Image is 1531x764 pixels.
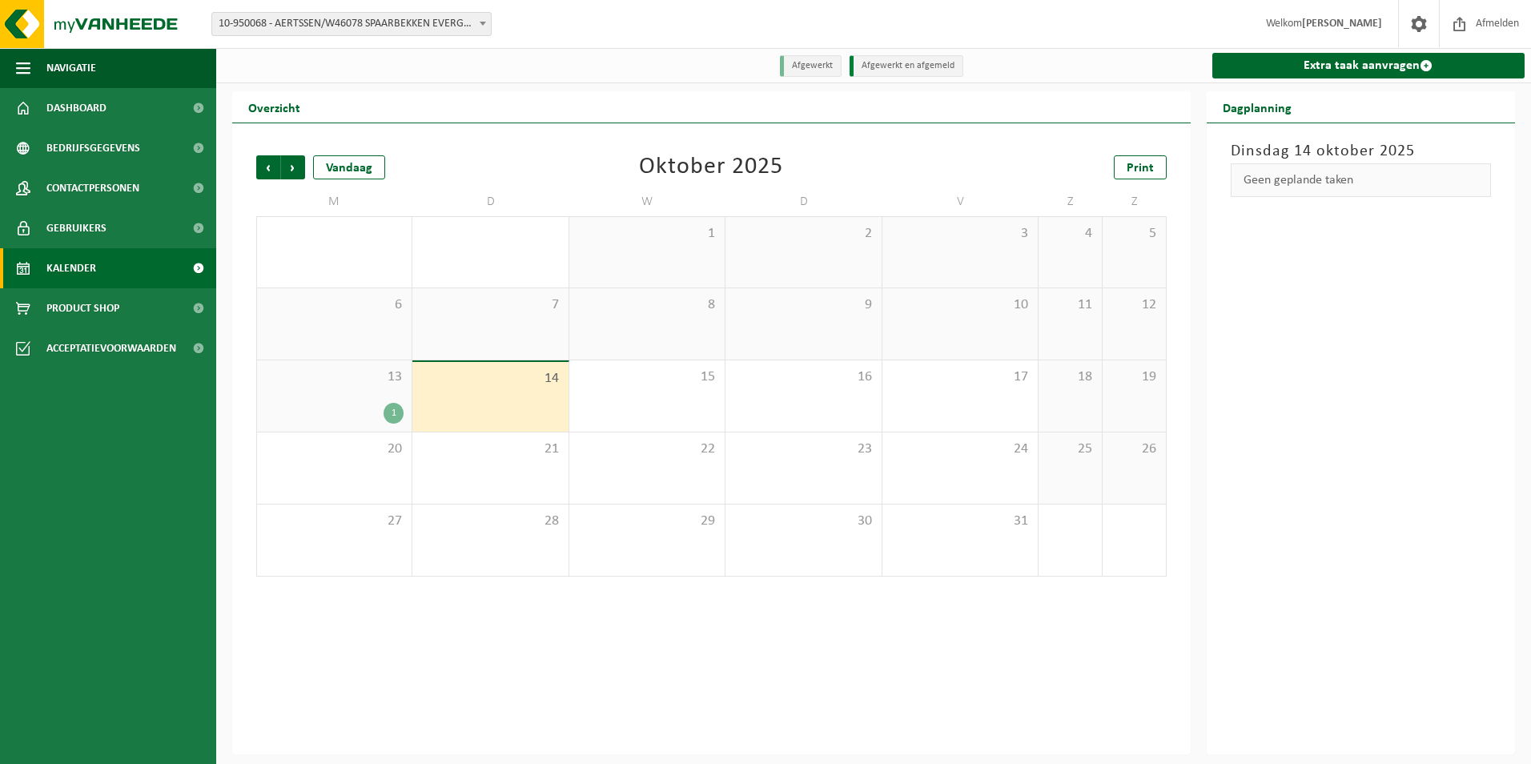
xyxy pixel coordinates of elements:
span: Kalender [46,248,96,288]
td: Z [1039,187,1103,216]
span: 23 [733,440,873,458]
a: Print [1114,155,1167,179]
span: 30 [733,513,873,530]
td: M [256,187,412,216]
li: Afgewerkt [780,55,842,77]
div: Geen geplande taken [1231,163,1492,197]
span: 10 [890,296,1030,314]
span: Vorige [256,155,280,179]
span: 15 [577,368,717,386]
li: Afgewerkt en afgemeld [850,55,963,77]
span: 20 [265,440,404,458]
span: 17 [890,368,1030,386]
span: Print [1127,162,1154,175]
span: 5 [1111,225,1158,243]
span: 18 [1047,368,1094,386]
td: V [882,187,1039,216]
span: 14 [420,370,560,388]
a: Extra taak aanvragen [1212,53,1525,78]
span: 11 [1047,296,1094,314]
span: 16 [733,368,873,386]
td: Z [1103,187,1167,216]
span: 7 [420,296,560,314]
span: 25 [1047,440,1094,458]
span: Volgende [281,155,305,179]
span: 31 [890,513,1030,530]
span: Contactpersonen [46,168,139,208]
span: 13 [265,368,404,386]
div: 1 [384,403,404,424]
span: 2 [733,225,873,243]
span: Bedrijfsgegevens [46,128,140,168]
div: Vandaag [313,155,385,179]
span: 9 [733,296,873,314]
span: Acceptatievoorwaarden [46,328,176,368]
span: 27 [265,513,404,530]
div: Oktober 2025 [639,155,783,179]
span: 24 [890,440,1030,458]
td: W [569,187,725,216]
span: 10-950068 - AERTSSEN/W46078 SPAARBEKKEN EVERGEM - EVERGEM [212,13,491,35]
strong: [PERSON_NAME] [1302,18,1382,30]
span: Dashboard [46,88,106,128]
span: Navigatie [46,48,96,88]
span: 22 [577,440,717,458]
span: 28 [420,513,560,530]
td: D [725,187,882,216]
h2: Overzicht [232,91,316,123]
span: 29 [577,513,717,530]
span: 26 [1111,440,1158,458]
h3: Dinsdag 14 oktober 2025 [1231,139,1492,163]
span: 12 [1111,296,1158,314]
span: 1 [577,225,717,243]
h2: Dagplanning [1207,91,1308,123]
span: Gebruikers [46,208,106,248]
td: D [412,187,569,216]
span: 10-950068 - AERTSSEN/W46078 SPAARBEKKEN EVERGEM - EVERGEM [211,12,492,36]
span: 3 [890,225,1030,243]
span: 6 [265,296,404,314]
span: Product Shop [46,288,119,328]
span: 21 [420,440,560,458]
span: 8 [577,296,717,314]
span: 19 [1111,368,1158,386]
span: 4 [1047,225,1094,243]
